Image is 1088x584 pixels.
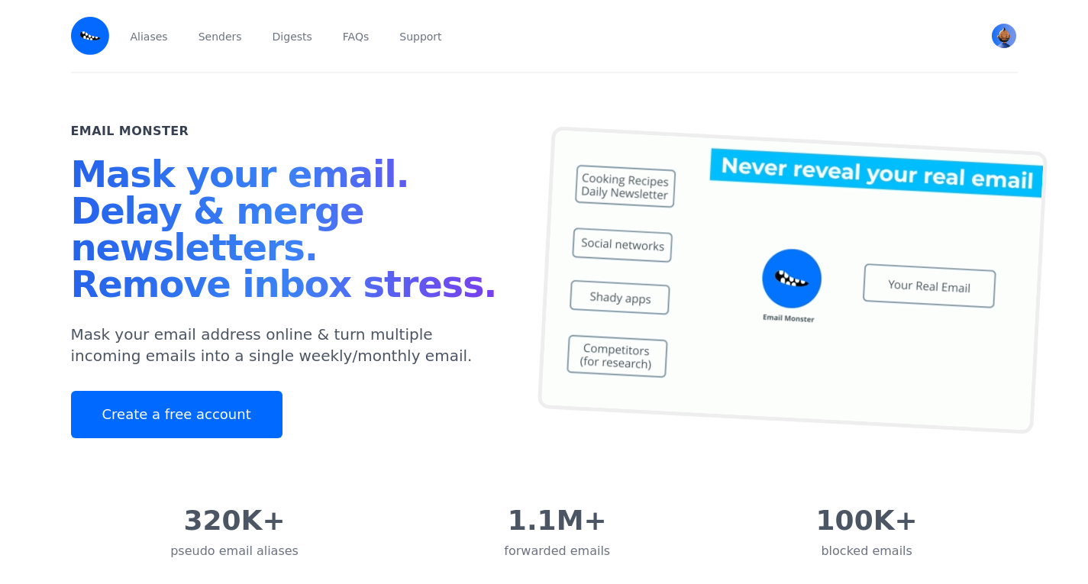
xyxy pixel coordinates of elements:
h1: Mask your email. Delay & merge newsletters. Remove inbox stress. [71,156,508,308]
div: pseudo email aliases [170,542,299,560]
p: Mask your email address online & turn multiple incoming emails into a single weekly/monthly email. [71,324,508,366]
div: blocked emails [816,542,918,560]
div: 320K+ [170,505,299,536]
img: Email Monster [71,17,109,55]
img: Wicked's Avatar [992,24,1016,48]
div: forwarded emails [504,542,610,560]
button: User menu [990,22,1018,50]
div: 1.1M+ [504,505,610,536]
img: temp mail, free temporary mail, Temporary Email [537,126,1047,434]
h2: Email Monster [71,122,189,140]
a: Create a free account [71,391,282,438]
div: 100K+ [816,505,918,536]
